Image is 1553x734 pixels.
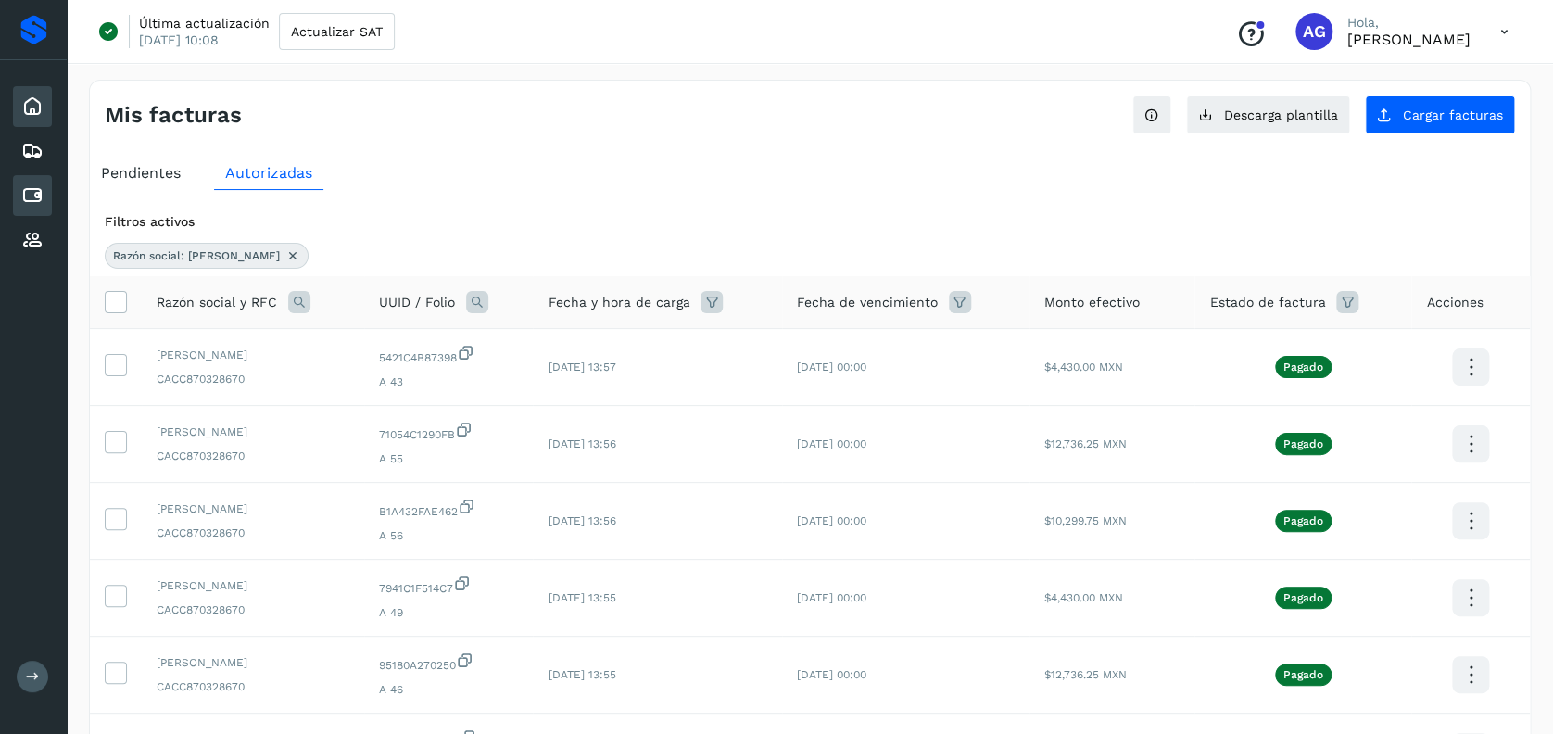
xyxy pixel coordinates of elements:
[379,421,518,443] span: 71054C1290FB
[1044,514,1127,527] span: $10,299.75 MXN
[1209,293,1325,312] span: Estado de factura
[1044,668,1127,681] span: $12,736.25 MXN
[1283,514,1323,527] p: Pagado
[113,247,280,264] span: Razón social: [PERSON_NAME]
[157,654,349,671] span: [PERSON_NAME]
[101,164,181,182] span: Pendientes
[797,668,866,681] span: [DATE] 00:00
[139,15,270,32] p: Última actualización
[548,361,615,373] span: [DATE] 13:57
[1283,361,1323,373] p: Pagado
[13,86,52,127] div: Inicio
[1224,108,1338,121] span: Descarga plantilla
[157,525,349,541] span: CACC870328670
[379,498,518,520] span: B1A432FAE462
[379,344,518,366] span: 5421C4B87398
[157,424,349,440] span: [PERSON_NAME]
[797,293,938,312] span: Fecha de vencimiento
[157,448,349,464] span: CACC870328670
[157,678,349,695] span: CACC870328670
[157,371,349,387] span: CACC870328670
[379,575,518,597] span: 7941C1F514C7
[157,601,349,618] span: CACC870328670
[548,437,615,450] span: [DATE] 13:56
[1044,293,1140,312] span: Monto efectivo
[157,577,349,594] span: [PERSON_NAME]
[379,293,455,312] span: UUID / Folio
[548,293,689,312] span: Fecha y hora de carga
[157,500,349,517] span: [PERSON_NAME]
[1365,95,1515,134] button: Cargar facturas
[157,347,349,363] span: [PERSON_NAME]
[548,514,615,527] span: [DATE] 13:56
[1044,437,1127,450] span: $12,736.25 MXN
[379,527,518,544] span: A 56
[225,164,312,182] span: Autorizadas
[1283,591,1323,604] p: Pagado
[797,591,866,604] span: [DATE] 00:00
[157,293,277,312] span: Razón social y RFC
[105,102,242,129] h4: Mis facturas
[291,25,383,38] span: Actualizar SAT
[1403,108,1503,121] span: Cargar facturas
[1283,437,1323,450] p: Pagado
[548,591,615,604] span: [DATE] 13:55
[379,681,518,698] span: A 46
[13,175,52,216] div: Cuentas por pagar
[105,243,309,269] div: Razón social: CARLOS CARDIEL
[548,668,615,681] span: [DATE] 13:55
[1347,15,1471,31] p: Hola,
[13,131,52,171] div: Embarques
[139,32,219,48] p: [DATE] 10:08
[379,652,518,674] span: 95180A270250
[797,437,866,450] span: [DATE] 00:00
[1347,31,1471,48] p: Abigail Gonzalez Leon
[797,514,866,527] span: [DATE] 00:00
[1186,95,1350,134] button: Descarga plantilla
[1044,361,1123,373] span: $4,430.00 MXN
[379,373,518,390] span: A 43
[379,450,518,467] span: A 55
[379,604,518,621] span: A 49
[13,220,52,260] div: Proveedores
[1044,591,1123,604] span: $4,430.00 MXN
[105,212,1515,232] div: Filtros activos
[1283,668,1323,681] p: Pagado
[279,13,395,50] button: Actualizar SAT
[1426,293,1483,312] span: Acciones
[797,361,866,373] span: [DATE] 00:00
